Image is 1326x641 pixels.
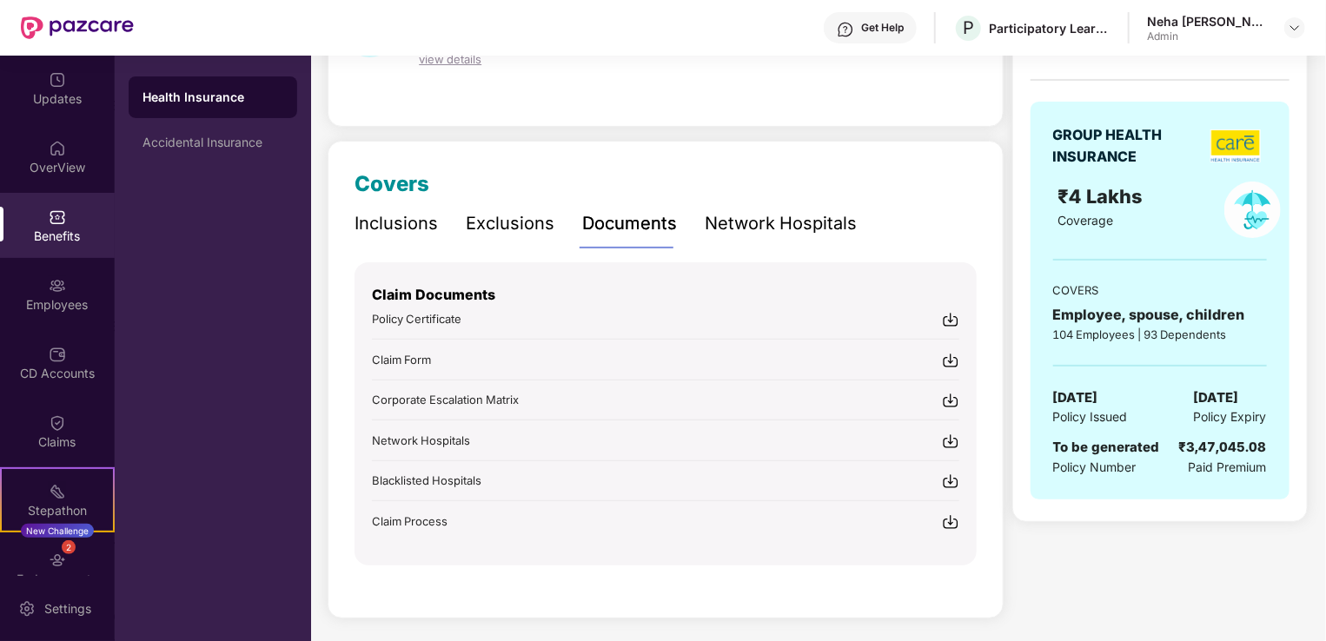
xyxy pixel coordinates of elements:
img: svg+xml;base64,PHN2ZyBpZD0iRG93bmxvYWQtMjR4MjQiIHhtbG5zPSJodHRwOi8vd3d3LnczLm9yZy8yMDAwL3N2ZyIgd2... [942,433,959,450]
img: svg+xml;base64,PHN2ZyBpZD0iRG93bmxvYWQtMjR4MjQiIHhtbG5zPSJodHRwOi8vd3d3LnczLm9yZy8yMDAwL3N2ZyIgd2... [942,472,959,490]
span: Claim Process [372,514,448,528]
span: Network Hospitals [372,433,470,447]
span: Policy Certificate [372,312,461,326]
div: Accidental Insurance [143,135,283,149]
img: svg+xml;base64,PHN2ZyBpZD0iU2V0dGluZy0yMHgyMCIgeG1sbnM9Imh0dHA6Ly93d3cudzMub3JnLzIwMDAvc3ZnIiB3aW... [18,600,36,618]
p: Claim Documents [372,284,958,306]
img: svg+xml;base64,PHN2ZyBpZD0iRHJvcGRvd24tMzJ4MzIiIHhtbG5zPSJodHRwOi8vd3d3LnczLm9yZy8yMDAwL3N2ZyIgd2... [1288,21,1302,35]
span: Claim Form [372,353,431,367]
div: Participatory Learning and action network foundation [989,20,1111,36]
span: Corporate Escalation Matrix [372,393,519,406]
div: Documents [582,210,677,237]
div: Stepathon [2,502,113,519]
div: Neha [PERSON_NAME] [1147,13,1269,30]
img: svg+xml;base64,PHN2ZyBpZD0iRG93bmxvYWQtMjR4MjQiIHhtbG5zPSJodHRwOi8vd3d3LnczLm9yZy8yMDAwL3N2ZyIgd2... [942,392,959,409]
img: svg+xml;base64,PHN2ZyBpZD0iRW5kb3JzZW1lbnRzIiB4bWxucz0iaHR0cDovL3d3dy53My5vcmcvMjAwMC9zdmciIHdpZH... [49,552,66,569]
span: Policy Expiry [1194,407,1267,426]
img: svg+xml;base64,PHN2ZyBpZD0iSGVscC0zMngzMiIgeG1sbnM9Imh0dHA6Ly93d3cudzMub3JnLzIwMDAvc3ZnIiB3aWR0aD... [837,21,854,38]
img: svg+xml;base64,PHN2ZyBpZD0iQ2xhaW0iIHhtbG5zPSJodHRwOi8vd3d3LnczLm9yZy8yMDAwL3N2ZyIgd2lkdGg9IjIwIi... [49,414,66,432]
div: 104 Employees | 93 Dependents [1053,326,1267,343]
div: Settings [39,600,96,618]
img: svg+xml;base64,PHN2ZyBpZD0iQ0RfQWNjb3VudHMiIGRhdGEtbmFtZT0iQ0QgQWNjb3VudHMiIHhtbG5zPSJodHRwOi8vd3... [49,346,66,363]
span: [DATE] [1194,387,1239,408]
span: P [963,17,974,38]
span: view details [419,52,481,66]
div: COVERS [1053,281,1267,299]
img: svg+xml;base64,PHN2ZyBpZD0iVXBkYXRlZCIgeG1sbnM9Imh0dHA6Ly93d3cudzMub3JnLzIwMDAvc3ZnIiB3aWR0aD0iMj... [49,71,66,89]
span: To be generated [1053,439,1160,455]
img: policyIcon [1224,182,1281,238]
div: 2 [62,540,76,554]
img: svg+xml;base64,PHN2ZyBpZD0iRG93bmxvYWQtMjR4MjQiIHhtbG5zPSJodHRwOi8vd3d3LnczLm9yZy8yMDAwL3N2ZyIgd2... [942,311,959,328]
span: Paid Premium [1189,458,1267,477]
div: New Challenge [21,524,94,538]
img: svg+xml;base64,PHN2ZyBpZD0iSG9tZSIgeG1sbnM9Imh0dHA6Ly93d3cudzMub3JnLzIwMDAvc3ZnIiB3aWR0aD0iMjAiIG... [49,140,66,157]
img: New Pazcare Logo [21,17,134,39]
span: Coverage [1057,213,1113,228]
div: Inclusions [355,210,438,237]
span: Policy Issued [1053,407,1128,426]
img: svg+xml;base64,PHN2ZyBpZD0iRW1wbG95ZWVzIiB4bWxucz0iaHR0cDovL3d3dy53My5vcmcvMjAwMC9zdmciIHdpZHRoPS... [49,277,66,294]
img: insurerLogo [1210,129,1261,162]
div: Admin [1147,30,1269,43]
span: ₹4 Lakhs [1057,185,1148,208]
img: svg+xml;base64,PHN2ZyBpZD0iRG93bmxvYWQtMjR4MjQiIHhtbG5zPSJodHRwOi8vd3d3LnczLm9yZy8yMDAwL3N2ZyIgd2... [942,513,959,531]
img: svg+xml;base64,PHN2ZyB4bWxucz0iaHR0cDovL3d3dy53My5vcmcvMjAwMC9zdmciIHdpZHRoPSIyMSIgaGVpZ2h0PSIyMC... [49,483,66,500]
span: Blacklisted Hospitals [372,473,481,487]
div: GROUP HEALTH INSURANCE [1053,124,1205,168]
div: Health Insurance [143,89,283,106]
div: ₹3,47,045.08 [1179,437,1267,458]
div: Get Help [861,21,904,35]
span: Policy Number [1053,459,1137,474]
div: Network Hospitals [705,210,857,237]
img: svg+xml;base64,PHN2ZyBpZD0iQmVuZWZpdHMiIHhtbG5zPSJodHRwOi8vd3d3LnczLm9yZy8yMDAwL3N2ZyIgd2lkdGg9Ij... [49,208,66,226]
span: [DATE] [1053,387,1098,408]
span: Covers [355,171,429,196]
div: Employee, spouse, children [1053,304,1267,326]
div: Exclusions [466,210,554,237]
img: svg+xml;base64,PHN2ZyBpZD0iRG93bmxvYWQtMjR4MjQiIHhtbG5zPSJodHRwOi8vd3d3LnczLm9yZy8yMDAwL3N2ZyIgd2... [942,352,959,369]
